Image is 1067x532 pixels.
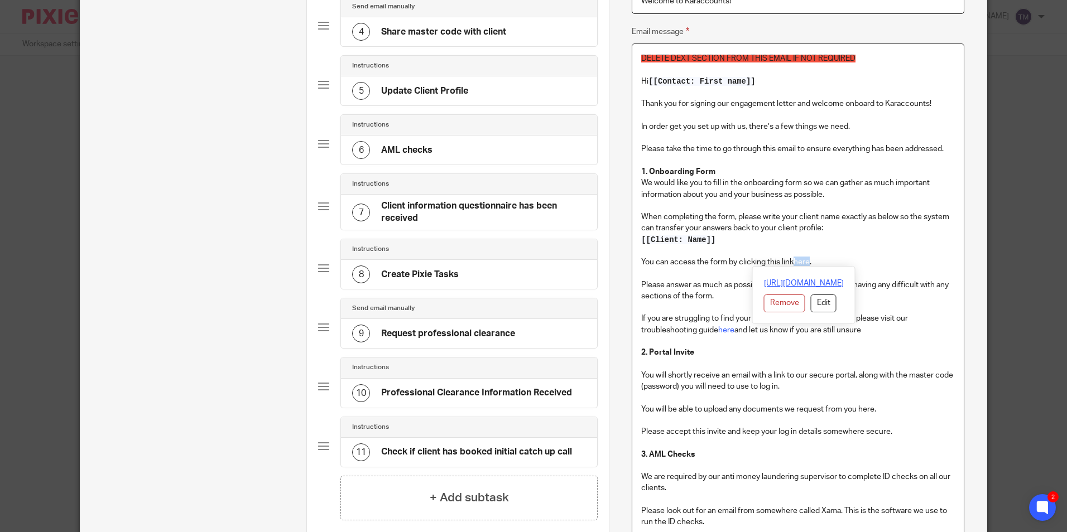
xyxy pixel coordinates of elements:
[718,326,734,334] a: here
[641,370,954,393] p: You will shortly receive an email with a link to our secure portal, along with the master code (p...
[648,77,755,86] span: [[Contact: First name]]
[632,25,689,38] label: Email message
[352,120,389,129] h4: Instructions
[641,211,954,234] p: When completing the form, please write your client name exactly as below so the system can transf...
[352,180,389,188] h4: Instructions
[641,313,954,336] p: If you are struggling to find your UTR or any other information, please visit our troubleshooting...
[352,363,389,372] h4: Instructions
[641,404,954,415] p: You will be able to upload any documents we request from you here.
[641,426,954,437] p: Please accept this invite and keep your log in details somewhere secure.
[352,423,389,432] h4: Instructions
[641,349,694,356] strong: 2. Portal Invite
[352,245,389,254] h4: Instructions
[381,446,572,458] h4: Check if client has booked initial catch up call
[352,61,389,70] h4: Instructions
[381,328,515,340] h4: Request professional clearance
[352,204,370,221] div: 7
[352,384,370,402] div: 10
[352,23,370,41] div: 4
[764,278,844,289] a: [URL][DOMAIN_NAME]
[641,235,715,244] span: [[Client: Name]]
[352,443,370,461] div: 11
[641,471,954,494] p: We are required by our anti money laundering supervisor to complete ID checks on all our clients.
[1047,491,1059,502] div: 2
[352,2,415,11] h4: Send email manually
[381,387,572,399] h4: Professional Clearance Information Received
[381,26,506,38] h4: Share master code with client
[641,76,954,87] p: Hi
[381,200,586,224] h4: Client information questionnaire has been received
[641,168,715,176] strong: 1. Onboarding Form
[381,85,468,97] h4: Update Client Profile
[641,177,954,200] p: We would like you to fill in the onboarding form so we can gather as much important information a...
[641,121,954,132] p: In order get you set up with us, there’s a few things we need.
[641,451,695,458] strong: 3. AML Checks
[794,258,810,266] a: here
[641,279,954,302] p: Please answer as much as possible and let us know if you are having any difficult with any sectio...
[641,143,954,154] p: Please take the time to go through this email to ensure everything has been addressed.
[352,265,370,283] div: 8
[352,82,370,100] div: 5
[641,505,954,528] p: Please look out for an email from somewhere called Xama. This is the software we use to run the I...
[352,304,415,313] h4: Send email manually
[352,325,370,342] div: 9
[641,98,954,109] p: Thank you for signing our engagement letter and welcome onboard to Karaccounts!
[764,294,805,312] button: Remove
[641,55,855,62] span: DELETE DEXT SECTION FROM THIS EMAIL IF NOT REQUIRED
[641,257,954,268] p: You can access the form by clicking this link .
[352,141,370,159] div: 6
[430,489,509,506] h4: + Add subtask
[811,294,837,312] button: Edit
[381,269,459,280] h4: Create Pixie Tasks
[381,144,432,156] h4: AML checks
